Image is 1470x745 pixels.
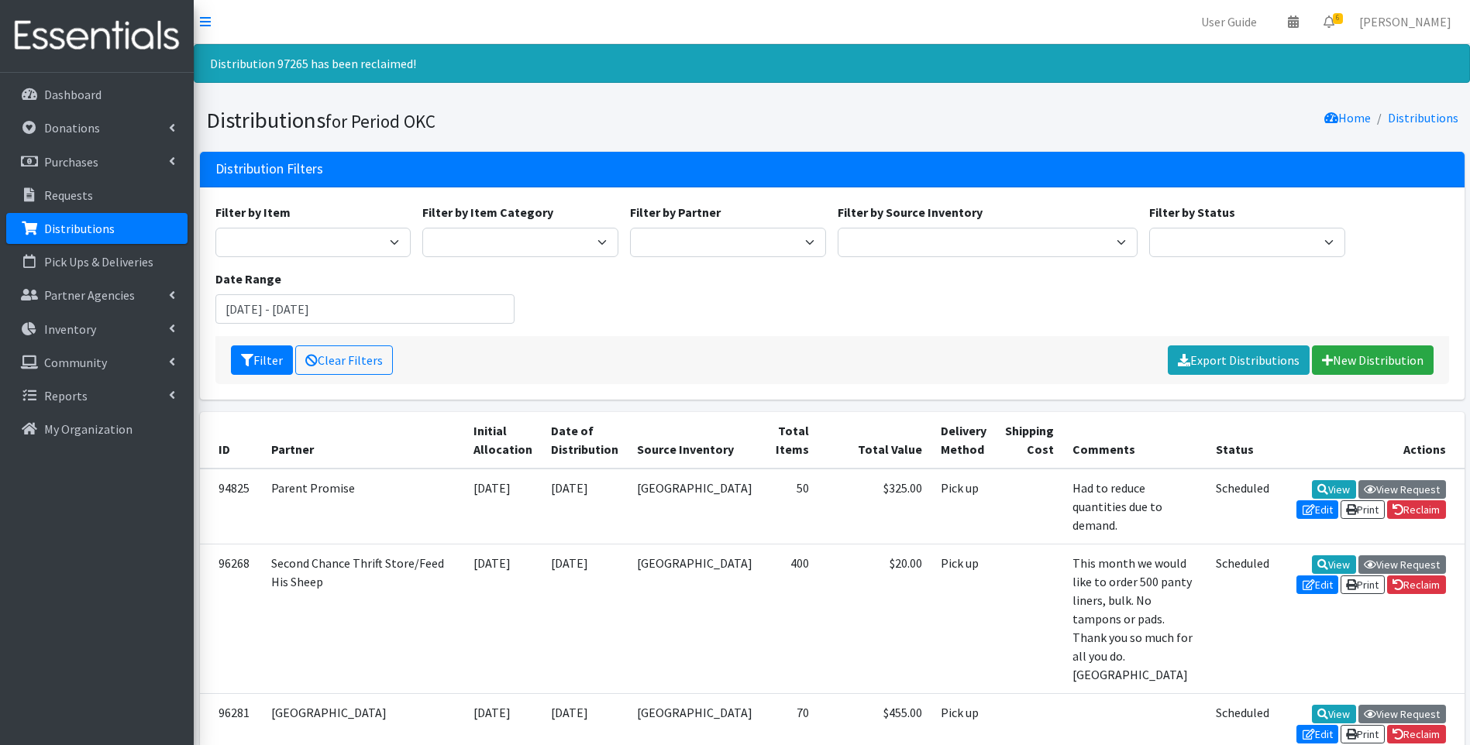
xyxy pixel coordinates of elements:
[200,544,262,693] td: 96268
[1358,480,1446,499] a: View Request
[6,180,188,211] a: Requests
[6,347,188,378] a: Community
[44,388,88,403] p: Reports
[1358,705,1446,723] a: View Request
[44,154,98,170] p: Purchases
[1207,469,1279,544] td: Scheduled
[215,203,291,221] label: Filter by Item
[630,203,721,221] label: Filter by Partner
[1333,13,1343,24] span: 6
[6,314,188,345] a: Inventory
[231,345,293,375] button: Filter
[996,412,1063,469] th: Shipping Cost
[1387,500,1446,519] a: Reclaim
[6,414,188,445] a: My Organization
[628,469,762,544] td: [GEOGRAPHIC_DATA]
[44,355,107,370] p: Community
[200,469,262,544] td: 94825
[762,469,818,544] td: 50
[818,469,931,544] td: $325.00
[1312,480,1356,499] a: View
[6,10,188,62] img: HumanEssentials
[44,187,93,203] p: Requests
[200,412,262,469] th: ID
[215,294,515,324] input: January 1, 2011 - December 31, 2011
[1189,6,1269,37] a: User Guide
[464,469,542,544] td: [DATE]
[44,321,96,337] p: Inventory
[818,544,931,693] td: $20.00
[1387,575,1446,594] a: Reclaim
[215,161,323,177] h3: Distribution Filters
[295,345,393,375] a: Clear Filters
[818,412,931,469] th: Total Value
[1279,412,1465,469] th: Actions
[1063,412,1207,469] th: Comments
[1358,555,1446,574] a: View Request
[931,544,996,693] td: Pick up
[206,107,827,134] h1: Distributions
[215,270,281,288] label: Date Range
[1341,725,1385,743] a: Print
[44,221,115,236] p: Distributions
[194,44,1470,83] div: Distribution 97265 has been reclaimed!
[1324,110,1371,125] a: Home
[1312,345,1434,375] a: New Distribution
[1207,544,1279,693] td: Scheduled
[931,412,996,469] th: Delivery Method
[1149,203,1235,221] label: Filter by Status
[464,544,542,693] td: [DATE]
[6,112,188,143] a: Donations
[262,469,464,544] td: Parent Promise
[6,246,188,277] a: Pick Ups & Deliveries
[1296,575,1338,594] a: Edit
[542,469,628,544] td: [DATE]
[1063,544,1207,693] td: This month we would like to order 500 panty liners, bulk. No tampons or pads. Thank you so much f...
[1168,345,1310,375] a: Export Distributions
[325,110,435,132] small: for Period OKC
[1296,500,1338,519] a: Edit
[1207,412,1279,469] th: Status
[762,412,818,469] th: Total Items
[1347,6,1464,37] a: [PERSON_NAME]
[44,254,153,270] p: Pick Ups & Deliveries
[542,544,628,693] td: [DATE]
[838,203,983,221] label: Filter by Source Inventory
[1341,500,1385,519] a: Print
[6,380,188,411] a: Reports
[1063,469,1207,544] td: Had to reduce quantities due to demand.
[931,469,996,544] td: Pick up
[628,412,762,469] th: Source Inventory
[6,213,188,244] a: Distributions
[762,544,818,693] td: 400
[6,146,188,177] a: Purchases
[6,280,188,311] a: Partner Agencies
[262,412,464,469] th: Partner
[1312,705,1356,723] a: View
[464,412,542,469] th: Initial Allocation
[422,203,553,221] label: Filter by Item Category
[1296,725,1338,743] a: Edit
[6,79,188,110] a: Dashboard
[1341,575,1385,594] a: Print
[44,120,100,136] p: Donations
[542,412,628,469] th: Date of Distribution
[44,421,133,437] p: My Organization
[1388,110,1458,125] a: Distributions
[628,544,762,693] td: [GEOGRAPHIC_DATA]
[1311,6,1347,37] a: 6
[1312,555,1356,574] a: View
[1387,725,1446,743] a: Reclaim
[44,87,102,102] p: Dashboard
[44,287,135,303] p: Partner Agencies
[262,544,464,693] td: Second Chance Thrift Store/Feed His Sheep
